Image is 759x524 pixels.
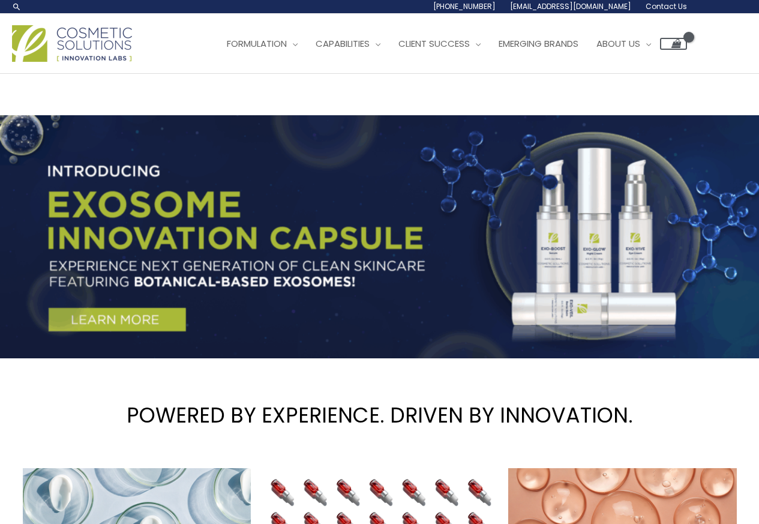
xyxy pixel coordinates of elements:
span: Capabilities [316,37,370,50]
a: Capabilities [307,26,389,62]
a: Client Success [389,26,490,62]
span: Contact Us [646,1,687,11]
span: [EMAIL_ADDRESS][DOMAIN_NAME] [510,1,631,11]
a: Emerging Brands [490,26,587,62]
span: Client Success [398,37,470,50]
span: Emerging Brands [499,37,578,50]
a: Search icon link [12,2,22,11]
span: [PHONE_NUMBER] [433,1,496,11]
span: About Us [596,37,640,50]
span: Formulation [227,37,287,50]
a: Formulation [218,26,307,62]
a: View Shopping Cart, empty [660,38,687,50]
a: About Us [587,26,660,62]
img: Cosmetic Solutions Logo [12,25,132,62]
nav: Site Navigation [209,26,687,62]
